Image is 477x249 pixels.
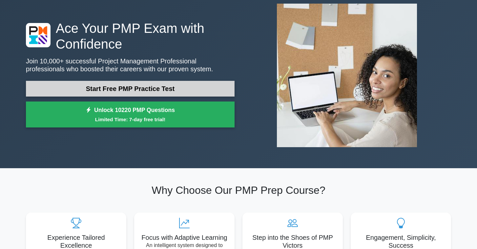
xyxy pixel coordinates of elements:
[139,234,229,241] h5: Focus with Adaptive Learning
[26,184,451,196] h2: Why Choose Our PMP Prep Course?
[26,81,235,97] a: Start Free PMP Practice Test
[26,20,235,52] h1: Ace Your PMP Exam with Confidence
[26,102,235,128] a: Unlock 10220 PMP QuestionsLimited Time: 7-day free trial!
[26,57,235,73] p: Join 10,000+ successful Project Management Professional professionals who boosted their careers w...
[34,116,226,123] small: Limited Time: 7-day free trial!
